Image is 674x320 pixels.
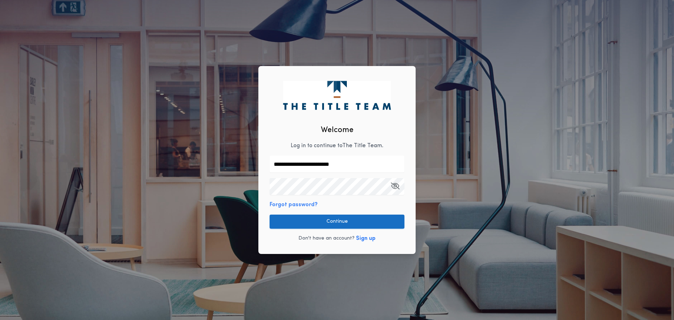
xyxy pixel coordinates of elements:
[270,201,318,209] button: Forgot password?
[291,142,383,150] p: Log in to continue to The Title Team .
[321,124,353,136] h2: Welcome
[298,235,355,242] p: Don't have an account?
[356,234,376,243] button: Sign up
[283,81,391,110] img: logo
[270,215,404,229] button: Continue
